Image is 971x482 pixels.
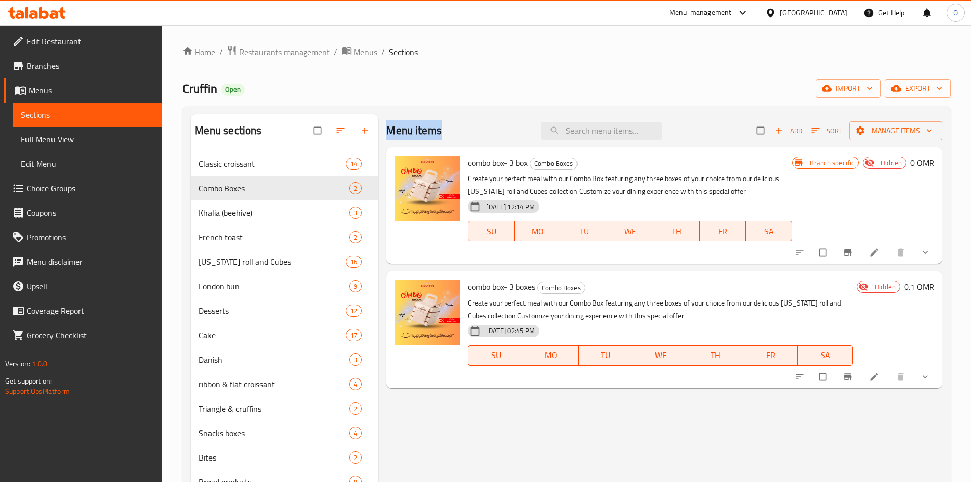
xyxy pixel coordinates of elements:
div: Classic croissant [199,158,346,170]
h6: 0.1 OMR [904,280,934,294]
span: Coupons [27,207,154,219]
a: Support.OpsPlatform [5,385,70,398]
p: Create your perfect meal with our Combo Box featuring any three boxes of your choice from our del... [468,172,792,198]
button: Branch-specific-item [836,366,861,388]
span: Branch specific [806,158,858,168]
div: items [349,378,362,390]
a: Menus [342,45,377,59]
div: French toast2 [191,225,379,249]
a: Grocery Checklist [4,323,162,347]
div: ribbon & flat croissant [199,378,350,390]
div: items [349,427,362,439]
span: Open [221,85,245,94]
div: items [349,231,362,243]
span: export [893,82,942,95]
a: Coupons [4,200,162,225]
span: Hidden [871,282,900,292]
span: SA [802,348,849,363]
div: Cake17 [191,323,379,347]
span: Select to update [813,367,834,387]
div: Triangle & cruffins [199,402,350,415]
span: Khalia (beehive) [199,207,350,219]
div: items [349,280,362,292]
span: Get support on: [5,374,52,388]
button: show more [914,366,938,388]
a: Promotions [4,225,162,249]
input: search [541,122,662,140]
span: [US_STATE] roll and Cubes [199,256,346,268]
button: MO [515,221,561,241]
span: Cruffin [182,77,217,100]
div: Snacks boxes4 [191,421,379,445]
span: 16 [346,257,361,267]
span: TH [692,348,739,363]
button: SU [468,221,515,241]
span: 2 [350,453,361,463]
span: 3 [350,355,361,365]
li: / [219,46,223,58]
a: Coverage Report [4,298,162,323]
div: items [349,182,362,194]
div: Open [221,84,245,96]
button: Sort [809,123,845,139]
div: Menu-management [669,7,732,19]
button: WE [633,345,688,366]
span: SA [750,224,788,239]
p: Create your perfect meal with our Combo Box featuring any three boxes of your choice from our del... [468,297,853,322]
div: [GEOGRAPHIC_DATA] [780,7,847,18]
a: Sections [13,103,162,127]
div: ribbon & flat croissant4 [191,372,379,396]
span: French toast [199,231,350,243]
button: WE [607,221,653,241]
div: London bun9 [191,274,379,298]
button: TH [653,221,700,241]
h6: 0 OMR [910,156,934,170]
span: Edit Restaurant [27,35,154,47]
button: delete [889,241,914,264]
span: 17 [346,331,361,340]
span: Sort items [805,123,849,139]
span: Combo Boxes [199,182,350,194]
span: Sort [811,125,843,137]
div: [US_STATE] roll and Cubes16 [191,249,379,274]
span: Cake [199,329,346,341]
span: SU [473,348,519,363]
a: Edit menu item [869,247,881,258]
span: Snacks boxes [199,427,350,439]
span: London bun [199,280,350,292]
div: items [346,329,362,341]
span: [DATE] 02:45 PM [482,326,539,336]
span: 4 [350,379,361,389]
span: Restaurants management [239,46,330,58]
span: TU [565,224,603,239]
button: sort-choices [789,241,813,264]
span: Select all sections [308,121,329,140]
div: Desserts12 [191,298,379,323]
div: Desserts [199,305,346,317]
nav: breadcrumb [182,45,951,59]
span: Menu disclaimer [27,256,154,268]
div: items [346,305,362,317]
span: 3 [350,208,361,218]
div: Triangle & cruffins2 [191,396,379,421]
a: Branches [4,54,162,78]
span: SU [473,224,511,239]
span: 1.0.0 [32,357,47,370]
div: Bites [199,451,350,464]
span: Add item [772,123,805,139]
button: TU [579,345,634,366]
span: TU [583,348,629,363]
span: Choice Groups [27,182,154,194]
button: show more [914,241,938,264]
a: Menus [4,78,162,103]
span: FR [747,348,794,363]
div: Danish [199,353,350,366]
div: items [346,256,362,268]
span: MO [519,224,557,239]
span: [DATE] 12:14 PM [482,202,539,212]
a: Menu disclaimer [4,249,162,274]
a: Edit Menu [13,151,162,176]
